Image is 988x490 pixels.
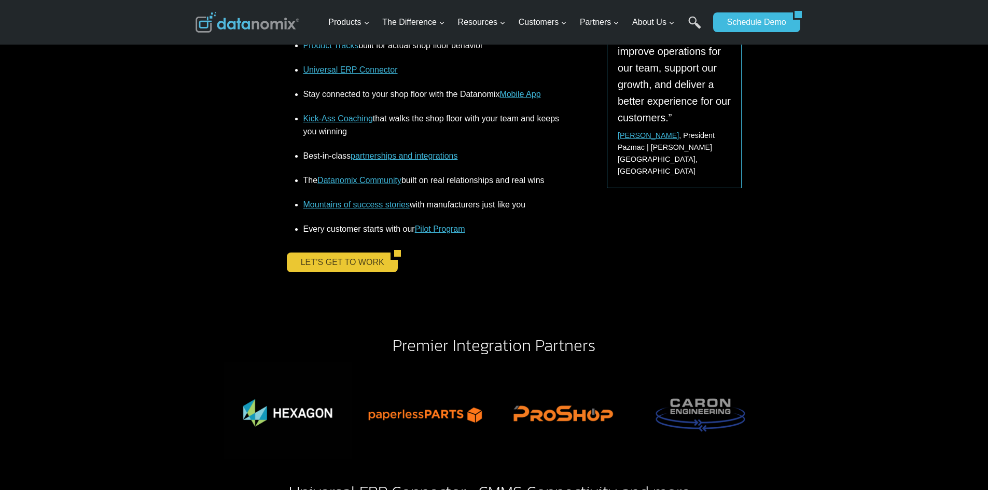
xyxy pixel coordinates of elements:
div: 4 of 6 [361,362,490,458]
h2: Premier Integration Partners [196,337,793,354]
li: that walks the shop floor with your team and keeps you winning [303,106,561,144]
a: Schedule Demo [713,12,793,32]
a: partnerships and integrations [351,151,457,160]
li: Every customer starts with our [303,217,561,236]
div: 6 of 6 [636,362,764,458]
span: Products [328,16,369,29]
span: About Us [632,16,675,29]
a: Mountains of success stories [303,200,410,209]
span: Pazmac | [PERSON_NAME][GEOGRAPHIC_DATA], [GEOGRAPHIC_DATA] [618,143,712,175]
span: Customers [519,16,567,29]
li: with manufacturers just like you [303,193,561,217]
li: Stay connected to your shop floor with the Datanomix [303,82,561,106]
span: Partners [580,16,619,29]
div: 5 of 6 [498,362,627,458]
div: 3 of 6 [224,362,352,458]
span: The Difference [382,16,445,29]
nav: Primary Navigation [324,6,708,39]
span: Resources [458,16,506,29]
img: Datanomix + Paperless Parts [361,362,490,458]
a: Universal ERP Connector [303,65,398,74]
img: Datanomix [196,12,299,33]
span: , President [618,131,715,139]
li: Best-in-class [303,144,561,169]
a: Product Tracks [303,41,359,50]
a: [PERSON_NAME] [618,131,679,139]
a: Kick-Ass Coaching [303,114,373,123]
a: Pilot Program [415,225,465,233]
div: Photo Gallery Carousel [224,362,765,458]
img: Datanomix + Hexagon Manufacturing Intelligence [224,362,352,458]
img: Datanomix + ProShop ERP [498,362,627,458]
li: built for actual shop floor behavior [303,33,561,58]
a: Mobile App [499,90,540,99]
a: Search [688,16,701,39]
a: Datanomix Community [317,176,401,185]
li: The built on real relationships and real wins [303,169,561,193]
a: LET’S GET TO WORK [287,253,391,272]
img: Datanomix + Caron Engineering [636,362,764,458]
